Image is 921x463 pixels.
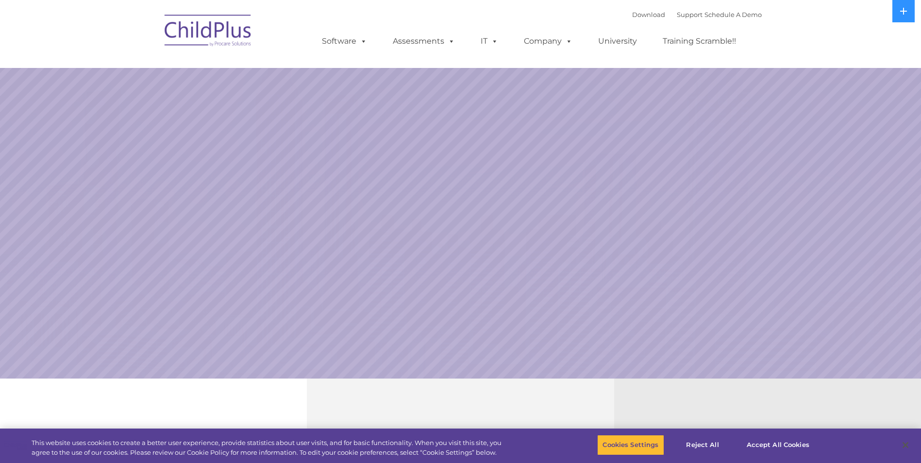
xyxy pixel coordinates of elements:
[895,434,916,456] button: Close
[704,11,762,18] a: Schedule A Demo
[588,32,647,51] a: University
[32,438,506,457] div: This website uses cookies to create a better user experience, provide statistics about user visit...
[632,11,665,18] a: Download
[160,8,257,56] img: ChildPlus by Procare Solutions
[672,435,733,455] button: Reject All
[741,435,815,455] button: Accept All Cookies
[312,32,377,51] a: Software
[383,32,465,51] a: Assessments
[514,32,582,51] a: Company
[632,11,762,18] font: |
[471,32,508,51] a: IT
[653,32,746,51] a: Training Scramble!!
[677,11,703,18] a: Support
[597,435,664,455] button: Cookies Settings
